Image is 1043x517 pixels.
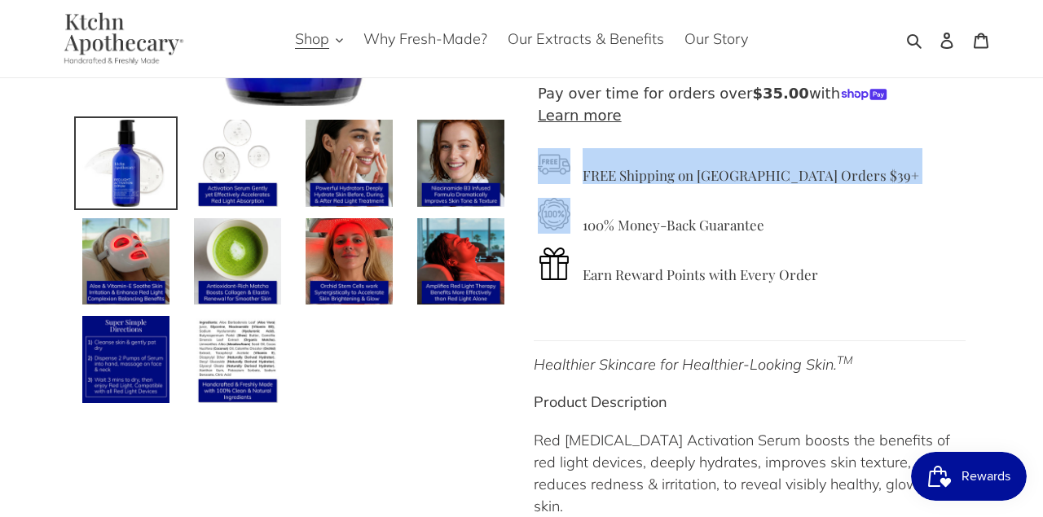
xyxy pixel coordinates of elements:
em: Healthier Skincare for Healthier-Looking Skin. [534,355,853,374]
span: Why Fresh-Made? [363,29,487,49]
span: Our Story [684,29,748,49]
img: Load image into Gallery viewer, Red Light Activation Serum [304,118,394,208]
img: Load image into Gallery viewer, Red Light Activation Serum [192,314,283,405]
h4: Earn Reward Points with Every Order [538,248,962,283]
b: Product Description [534,392,667,411]
a: Our Extracts & Benefits [499,25,672,52]
img: Load image into Gallery viewer, Red Light Activation Serum [81,314,171,405]
span: Shop [295,29,329,49]
iframe: fb:like Facebook Social Plugin [534,305,900,328]
sup: TM [837,353,853,366]
img: Load image into Gallery viewer, Red Light Activation Serum [416,217,506,307]
span: Our Extracts & Benefits [508,29,664,49]
h4: FREE Shipping on [GEOGRAPHIC_DATA] Orders $39+ [538,148,962,183]
img: free-delivery.png [538,148,570,181]
img: Load image into Gallery viewer, Red Light Activation Serum [304,217,394,307]
img: Load image into Gallery viewer, Red Light Activation Serum [192,217,283,307]
p: Red [MEDICAL_DATA] Activation Serum boosts the benefits of red light devices, deeply hydrates, im... [534,429,966,517]
img: Load image into Gallery viewer, Red Light Activation Serum [81,118,171,208]
img: Load image into Gallery viewer, Red Light Activation Serum [192,118,283,208]
img: Load image into Gallery viewer, Red Light Activation Serum [416,118,506,208]
button: Shop [287,25,351,52]
h4: 100% Money-Back Guarantee [538,198,962,233]
img: Load image into Gallery viewer, Red Light Activation Serum [81,217,171,307]
img: guarantee.png [538,198,570,230]
img: gift.png [538,248,570,280]
img: Ktchn Apothecary [45,12,196,65]
a: Our Story [676,25,756,52]
a: Why Fresh-Made? [355,25,495,52]
iframe: Button to open loyalty program pop-up [911,452,1027,501]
